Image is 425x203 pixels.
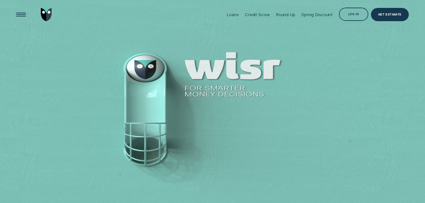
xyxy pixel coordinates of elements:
[41,8,52,21] img: Wisr
[245,12,270,17] div: Credit Score
[227,12,239,17] div: Loans
[301,12,333,17] div: Spring Discount
[371,8,409,21] a: Get Estimate
[276,12,295,17] div: Round Up
[339,8,368,21] button: Log in
[15,8,28,21] button: Open Menu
